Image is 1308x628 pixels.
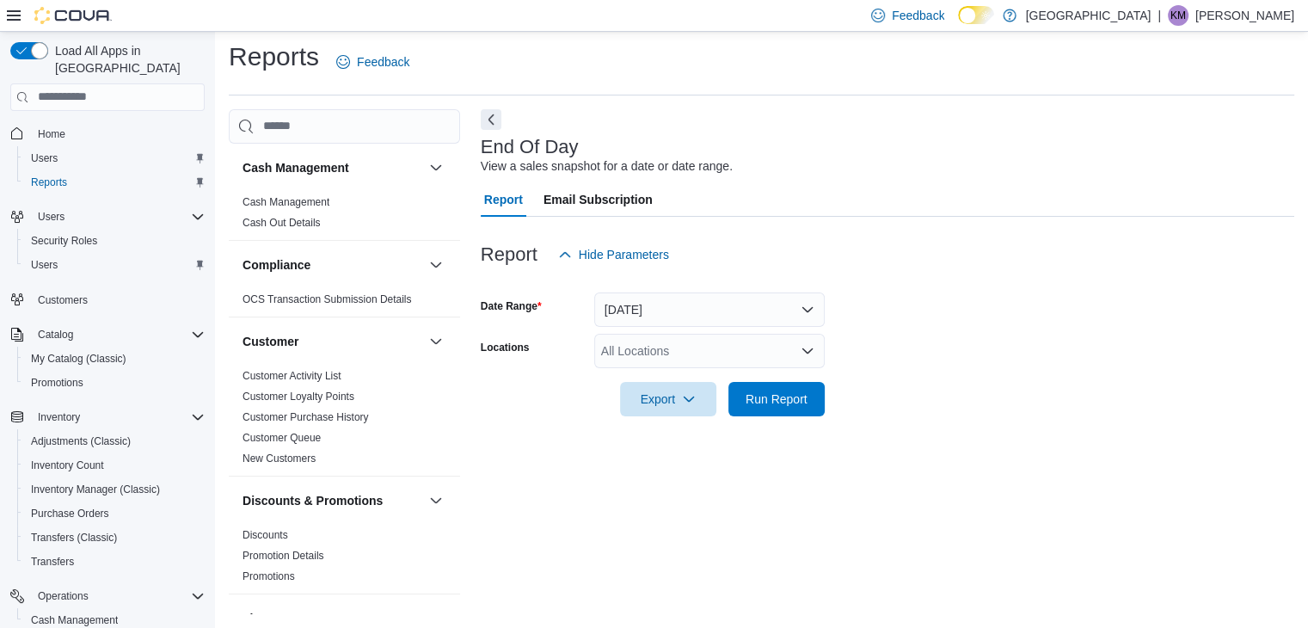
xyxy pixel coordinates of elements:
[229,366,460,476] div: Customer
[24,479,205,500] span: Inventory Manager (Classic)
[243,411,369,423] a: Customer Purchase History
[3,405,212,429] button: Inventory
[31,124,72,145] a: Home
[801,344,814,358] button: Open list of options
[17,550,212,574] button: Transfers
[24,255,205,275] span: Users
[746,391,808,408] span: Run Report
[17,146,212,170] button: Users
[243,217,321,229] a: Cash Out Details
[243,570,295,582] a: Promotions
[24,503,116,524] a: Purchase Orders
[31,324,80,345] button: Catalog
[426,255,446,275] button: Compliance
[579,246,669,263] span: Hide Parameters
[24,479,167,500] a: Inventory Manager (Classic)
[24,431,138,452] a: Adjustments (Classic)
[243,159,349,176] h3: Cash Management
[31,123,205,145] span: Home
[481,299,542,313] label: Date Range
[31,407,87,428] button: Inventory
[243,492,422,509] button: Discounts & Promotions
[481,109,501,130] button: Next
[31,531,117,545] span: Transfers (Classic)
[229,192,460,240] div: Cash Management
[243,550,324,562] a: Promotion Details
[31,206,205,227] span: Users
[31,175,67,189] span: Reports
[24,551,205,572] span: Transfers
[31,206,71,227] button: Users
[24,172,205,193] span: Reports
[243,292,412,306] span: OCS Transaction Submission Details
[17,526,212,550] button: Transfers (Classic)
[24,431,205,452] span: Adjustments (Classic)
[243,549,324,563] span: Promotion Details
[229,40,319,74] h1: Reports
[17,429,212,453] button: Adjustments (Classic)
[31,258,58,272] span: Users
[31,290,95,311] a: Customers
[24,348,205,369] span: My Catalog (Classic)
[1195,5,1294,26] p: [PERSON_NAME]
[38,589,89,603] span: Operations
[1170,5,1186,26] span: KM
[24,503,205,524] span: Purchase Orders
[48,42,205,77] span: Load All Apps in [GEOGRAPHIC_DATA]
[243,369,341,383] span: Customer Activity List
[243,256,310,274] h3: Compliance
[38,293,88,307] span: Customers
[17,371,212,395] button: Promotions
[243,529,288,541] a: Discounts
[594,292,825,327] button: [DATE]
[1168,5,1188,26] div: Kevin McLeod
[17,229,212,253] button: Security Roles
[24,455,205,476] span: Inventory Count
[243,391,354,403] a: Customer Loyalty Points
[481,341,530,354] label: Locations
[958,6,994,24] input: Dark Mode
[243,610,422,627] button: Finance
[38,210,64,224] span: Users
[31,324,205,345] span: Catalog
[3,121,212,146] button: Home
[1025,5,1151,26] p: [GEOGRAPHIC_DATA]
[243,195,329,209] span: Cash Management
[543,182,653,217] span: Email Subscription
[31,555,74,569] span: Transfers
[243,570,295,583] span: Promotions
[24,372,205,393] span: Promotions
[24,455,111,476] a: Inventory Count
[38,410,80,424] span: Inventory
[630,382,706,416] span: Export
[243,333,298,350] h3: Customer
[31,483,160,496] span: Inventory Manager (Classic)
[243,431,321,445] span: Customer Queue
[31,376,83,390] span: Promotions
[31,434,131,448] span: Adjustments (Classic)
[31,613,118,627] span: Cash Management
[24,148,64,169] a: Users
[24,231,205,251] span: Security Roles
[892,7,944,24] span: Feedback
[3,287,212,312] button: Customers
[958,24,959,25] span: Dark Mode
[481,137,579,157] h3: End Of Day
[31,586,205,606] span: Operations
[243,333,422,350] button: Customer
[38,328,73,342] span: Catalog
[329,45,416,79] a: Feedback
[17,253,212,277] button: Users
[426,331,446,352] button: Customer
[31,289,205,311] span: Customers
[243,216,321,230] span: Cash Out Details
[1158,5,1161,26] p: |
[24,527,124,548] a: Transfers (Classic)
[243,370,341,382] a: Customer Activity List
[24,372,90,393] a: Promotions
[24,551,81,572] a: Transfers
[24,148,205,169] span: Users
[357,53,409,71] span: Feedback
[31,352,126,366] span: My Catalog (Classic)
